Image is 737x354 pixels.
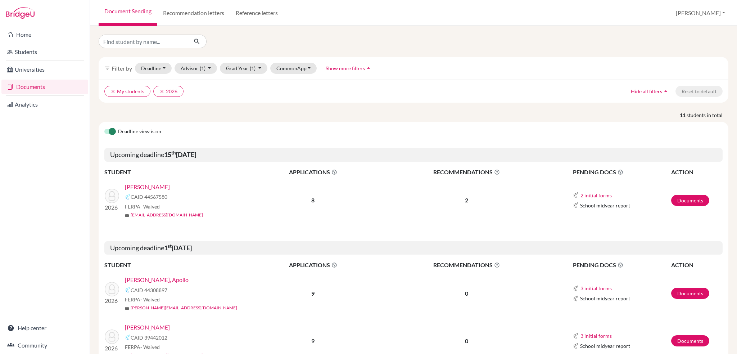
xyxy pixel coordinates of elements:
img: Common App logo [573,296,579,301]
p: 2026 [105,344,119,353]
a: Analytics [1,97,88,112]
b: 1 [DATE] [164,244,192,252]
span: CAID 39442012 [131,334,167,341]
a: Documents [671,335,709,346]
span: Filter by [112,65,132,72]
th: STUDENT [104,167,248,177]
p: 0 [378,289,555,298]
span: Hide all filters [631,88,662,94]
p: 0 [378,337,555,345]
a: Documents [1,80,88,94]
strong: 11 [680,111,687,119]
b: 15 [DATE] [164,151,196,158]
img: Common App logo [573,202,579,208]
input: Find student by name... [99,35,188,48]
button: 3 initial forms [580,332,612,340]
sup: th [171,150,176,156]
span: (1) [250,65,256,71]
span: PENDING DOCS [573,168,670,176]
span: School midyear report [580,295,630,302]
span: RECOMMENDATIONS [378,168,555,176]
th: ACTION [671,167,723,177]
span: Deadline view is on [118,127,161,136]
span: (1) [200,65,205,71]
span: - Waived [140,203,160,210]
span: APPLICATIONS [249,168,377,176]
a: [PERSON_NAME], Apollo [125,275,189,284]
img: Common App logo [573,286,579,291]
a: [PERSON_NAME][EMAIL_ADDRESS][DOMAIN_NAME] [131,305,237,311]
i: clear [110,89,116,94]
button: [PERSON_NAME] [673,6,728,20]
span: CAID 44567580 [131,193,167,201]
img: Berko-Boateng, Andrew [105,189,119,203]
img: Common App logo [573,343,579,349]
button: Deadline [135,63,172,74]
span: mail [125,213,129,218]
button: Advisor(1) [175,63,217,74]
b: 9 [311,337,315,344]
a: [PERSON_NAME] [125,183,170,191]
a: Universities [1,62,88,77]
i: arrow_drop_up [365,64,372,72]
a: [EMAIL_ADDRESS][DOMAIN_NAME] [131,212,203,218]
a: Help center [1,321,88,335]
button: clear2026 [153,86,184,97]
button: Show more filtersarrow_drop_up [320,63,378,74]
button: 3 initial forms [580,284,612,292]
h5: Upcoming deadline [104,241,723,255]
a: Community [1,338,88,353]
b: 9 [311,290,315,297]
a: Documents [671,195,709,206]
i: filter_list [104,65,110,71]
p: 2026 [105,296,119,305]
button: Hide all filtersarrow_drop_up [625,86,675,97]
span: School midyear report [580,202,630,209]
span: APPLICATIONS [249,261,377,269]
button: clearMy students [104,86,150,97]
img: Bridge-U [6,7,35,19]
a: Documents [671,288,709,299]
b: 8 [311,197,315,203]
span: FERPA [125,203,160,210]
a: Home [1,27,88,42]
button: CommonApp [270,63,317,74]
span: Show more filters [326,65,365,71]
th: ACTION [671,260,723,270]
a: Students [1,45,88,59]
button: 2 initial forms [580,191,612,200]
span: RECOMMENDATIONS [378,261,555,269]
th: STUDENT [104,260,248,270]
span: FERPA [125,296,160,303]
span: students in total [687,111,728,119]
span: PENDING DOCS [573,261,670,269]
span: - Waived [140,344,160,350]
button: Reset to default [675,86,723,97]
img: Common App logo [573,192,579,198]
a: [PERSON_NAME] [125,323,170,332]
span: School midyear report [580,342,630,350]
p: 2026 [105,203,119,212]
span: FERPA [125,343,160,351]
span: mail [125,306,129,310]
button: Grad Year(1) [220,63,267,74]
p: 2 [378,196,555,205]
img: Common App logo [125,335,131,340]
img: Common App logo [573,333,579,339]
img: Andreichuk, Apollo [105,282,119,296]
i: arrow_drop_up [662,88,669,95]
sup: st [168,243,172,249]
img: Common App logo [125,194,131,200]
img: Common App logo [125,287,131,293]
span: CAID 44308897 [131,286,167,294]
i: clear [159,89,164,94]
img: Darko, Eli [105,330,119,344]
h5: Upcoming deadline [104,148,723,162]
span: - Waived [140,296,160,303]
